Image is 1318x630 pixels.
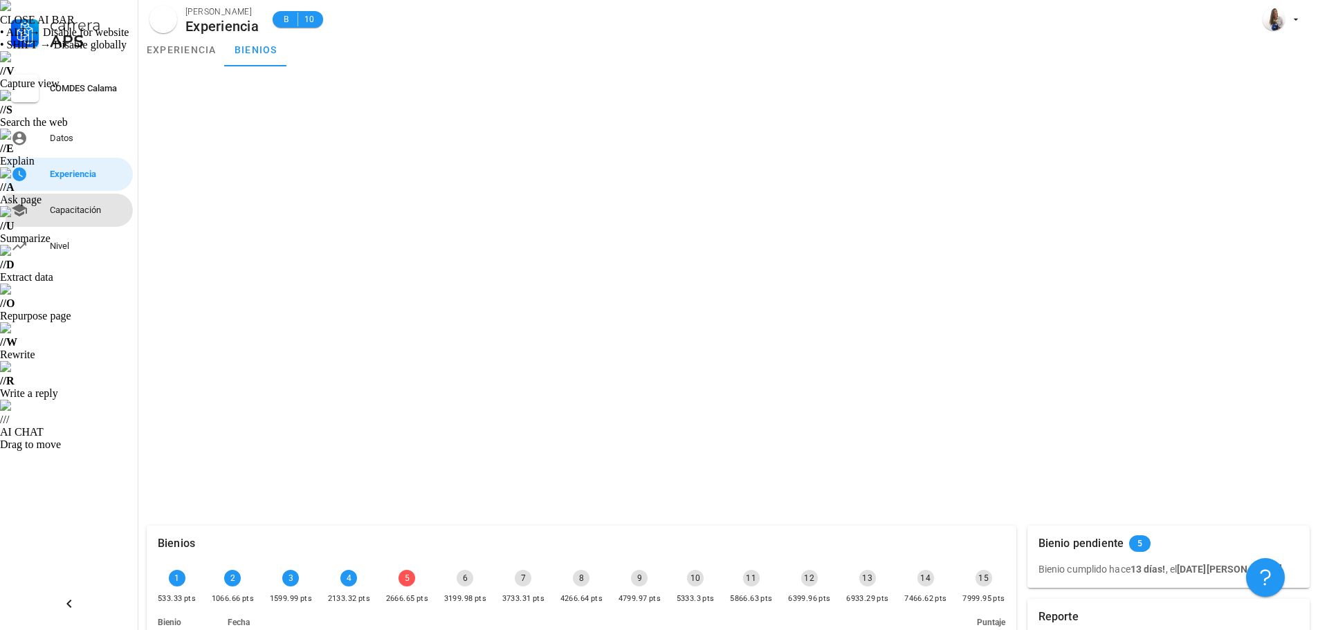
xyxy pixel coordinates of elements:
b: 13 días! [1131,564,1166,575]
div: 6399.96 pts [788,592,830,606]
div: 13 [859,570,876,586]
div: 533.33 pts [158,592,196,606]
div: 10 [687,570,704,586]
div: 9 [631,570,648,586]
div: 15 [976,570,992,586]
span: Fecha [228,618,250,627]
div: 5 [399,570,415,586]
div: 11 [743,570,760,586]
div: 12 [801,570,818,586]
b: [DATE][PERSON_NAME] [1177,564,1282,575]
div: 7999.95 pts [962,592,1005,606]
div: 2133.32 pts [328,592,370,606]
div: 1066.66 pts [212,592,254,606]
div: 14 [917,570,934,586]
div: 7466.62 pts [904,592,946,606]
div: 4266.64 pts [560,592,603,606]
div: 3733.31 pts [502,592,544,606]
div: 6933.29 pts [846,592,888,606]
span: 5 [1137,535,1142,552]
div: Bienio pendiente [1038,526,1124,562]
div: 2 [224,570,241,586]
div: 3 [282,570,299,586]
span: Puntaje [977,618,1005,627]
div: 4799.97 pts [619,592,661,606]
div: 5333.3 pts [677,592,715,606]
div: 1 [169,570,185,586]
div: 2666.65 pts [386,592,428,606]
span: Bienio cumplido hace , [1038,564,1168,575]
div: 4 [340,570,357,586]
div: 6 [457,570,473,586]
span: 2666.65 pts [1243,536,1290,551]
div: 5866.63 pts [730,592,772,606]
div: 8 [573,570,589,586]
div: 1599.99 pts [270,592,312,606]
span: el . [1170,564,1285,575]
div: 7 [515,570,531,586]
div: 3199.98 pts [444,592,486,606]
span: Bienio [158,618,181,627]
div: Bienios [158,526,195,562]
